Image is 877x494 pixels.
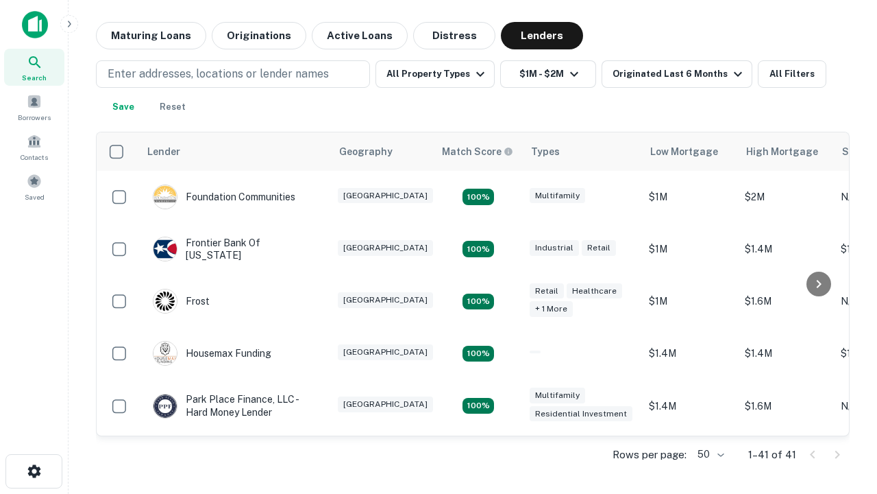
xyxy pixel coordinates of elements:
[338,397,433,412] div: [GEOGRAPHIC_DATA]
[462,294,494,310] div: Matching Properties: 5, hasApolloMatch: undefined
[153,237,317,261] div: Frontier Bank Of [US_STATE]
[530,283,564,299] div: Retail
[339,143,393,160] div: Geography
[375,60,495,88] button: All Property Types
[642,275,738,327] td: $1M
[96,22,206,49] button: Maturing Loans
[567,283,622,299] div: Healthcare
[642,171,738,223] td: $1M
[642,379,738,432] td: $1.4M
[602,60,752,88] button: Originated Last 6 Months
[523,132,642,171] th: Types
[338,292,433,308] div: [GEOGRAPHIC_DATA]
[153,289,210,314] div: Frost
[613,66,746,82] div: Originated Last 6 Months
[153,395,177,418] img: picture
[530,188,585,204] div: Multifamily
[738,379,834,432] td: $1.6M
[642,223,738,275] td: $1M
[312,22,408,49] button: Active Loans
[331,132,434,171] th: Geography
[642,132,738,171] th: Low Mortgage
[748,447,796,463] p: 1–41 of 41
[338,344,433,360] div: [GEOGRAPHIC_DATA]
[25,191,45,202] span: Saved
[96,60,370,88] button: Enter addresses, locations or lender names
[500,60,596,88] button: $1M - $2M
[153,342,177,365] img: picture
[462,189,494,205] div: Matching Properties: 4, hasApolloMatch: undefined
[101,93,145,121] button: Save your search to get updates of matches that match your search criteria.
[4,89,64,126] a: Borrowers
[434,132,523,171] th: Capitalize uses an advanced AI algorithm to match your search with the best lender. The match sco...
[147,143,180,160] div: Lender
[442,144,513,159] div: Capitalize uses an advanced AI algorithm to match your search with the best lender. The match sco...
[738,171,834,223] td: $2M
[338,188,433,204] div: [GEOGRAPHIC_DATA]
[153,237,177,261] img: picture
[738,327,834,379] td: $1.4M
[462,241,494,257] div: Matching Properties: 4, hasApolloMatch: undefined
[153,290,177,313] img: picture
[413,22,495,49] button: Distress
[738,432,834,484] td: $1.8M
[462,398,494,414] div: Matching Properties: 4, hasApolloMatch: undefined
[758,60,826,88] button: All Filters
[22,72,47,83] span: Search
[738,223,834,275] td: $1.4M
[613,447,687,463] p: Rows per page:
[153,341,271,366] div: Housemax Funding
[808,384,877,450] iframe: Chat Widget
[151,93,195,121] button: Reset
[153,393,317,418] div: Park Place Finance, LLC - Hard Money Lender
[4,49,64,86] a: Search
[212,22,306,49] button: Originations
[692,445,726,464] div: 50
[462,346,494,362] div: Matching Properties: 4, hasApolloMatch: undefined
[4,168,64,205] a: Saved
[153,185,295,209] div: Foundation Communities
[582,240,616,256] div: Retail
[746,143,818,160] div: High Mortgage
[530,301,573,317] div: + 1 more
[642,327,738,379] td: $1.4M
[530,240,579,256] div: Industrial
[530,388,585,403] div: Multifamily
[153,185,177,209] img: picture
[22,11,48,38] img: capitalize-icon.png
[738,132,834,171] th: High Mortgage
[642,432,738,484] td: $1.1M
[442,144,510,159] h6: Match Score
[108,66,329,82] p: Enter addresses, locations or lender names
[530,406,632,422] div: Residential Investment
[18,112,51,123] span: Borrowers
[738,275,834,327] td: $1.6M
[501,22,583,49] button: Lenders
[139,132,331,171] th: Lender
[338,240,433,256] div: [GEOGRAPHIC_DATA]
[531,143,560,160] div: Types
[650,143,718,160] div: Low Mortgage
[21,152,48,163] span: Contacts
[4,128,64,165] a: Contacts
